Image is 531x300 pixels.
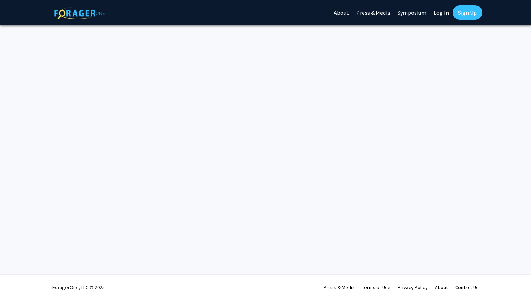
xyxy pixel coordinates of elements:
a: Press & Media [324,284,355,291]
div: ForagerOne, LLC © 2025 [52,275,105,300]
a: Contact Us [455,284,479,291]
a: Terms of Use [362,284,390,291]
a: About [435,284,448,291]
img: ForagerOne Logo [54,7,105,19]
a: Sign Up [453,5,482,20]
a: Privacy Policy [398,284,428,291]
